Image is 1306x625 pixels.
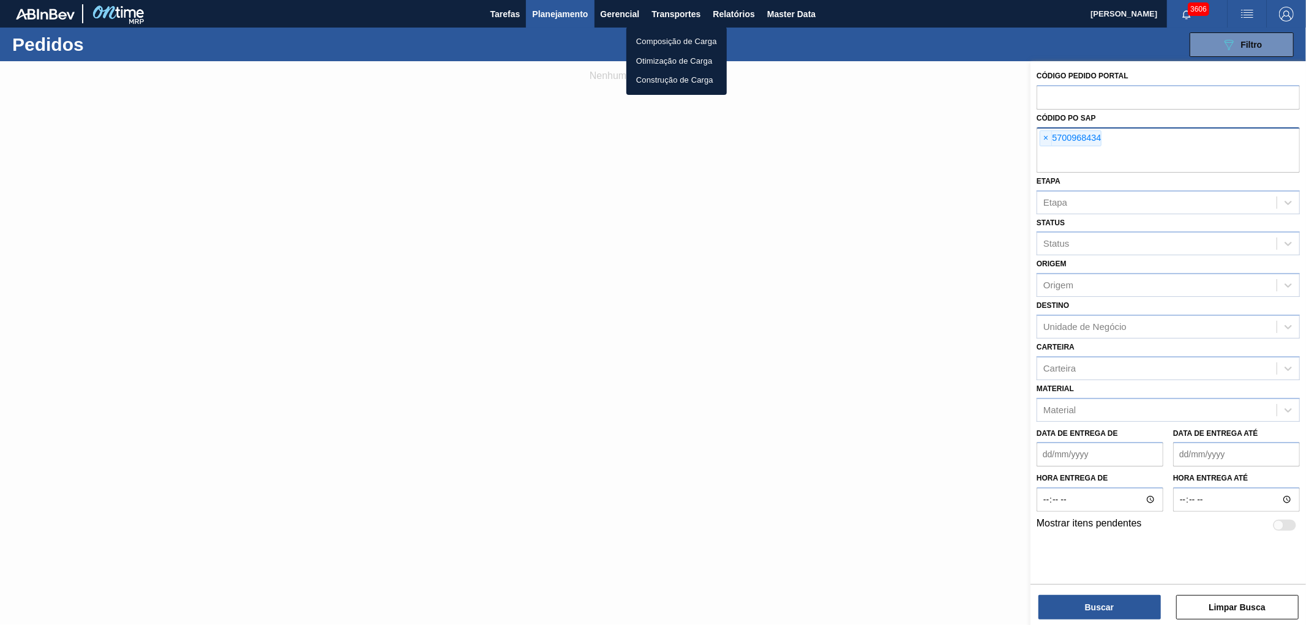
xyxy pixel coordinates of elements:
[626,32,727,51] a: Composição de Carga
[626,70,727,90] a: Construção de Carga
[626,51,727,71] a: Otimização de Carga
